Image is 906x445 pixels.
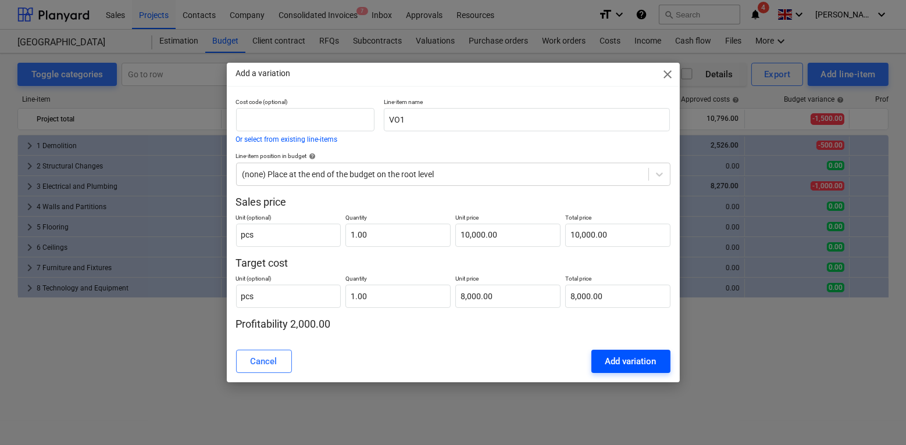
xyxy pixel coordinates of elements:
span: close [661,67,675,81]
p: Profitability 2,000.00 [236,317,670,331]
p: Cost code (optional) [236,98,374,108]
div: Cancel [251,354,277,369]
span: help [307,153,316,160]
p: Line-item name [384,98,670,108]
iframe: Chat Widget [848,389,906,445]
p: Unit (optional) [236,275,341,285]
p: Target cost [236,256,670,270]
button: Add variation [591,350,670,373]
p: Quantity [345,214,451,224]
button: Cancel [236,350,292,373]
p: Quantity [345,275,451,285]
p: Total price [565,214,670,224]
p: Total price [565,275,670,285]
p: Unit price [455,275,561,285]
button: Or select from existing line-items [236,136,338,143]
p: Unit (optional) [236,214,341,224]
p: Sales price [236,195,670,209]
p: Unit price [455,214,561,224]
div: Add variation [605,354,657,369]
p: Add a variation [236,67,291,80]
div: Line-item position in budget [236,152,670,160]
